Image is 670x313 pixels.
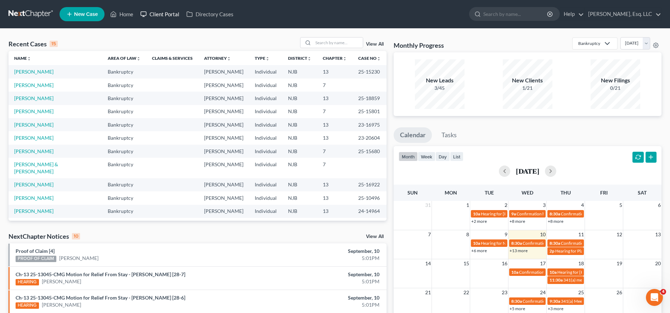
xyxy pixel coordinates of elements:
[249,79,282,92] td: Individual
[353,131,387,144] td: 23-20604
[353,205,387,218] td: 24-14964
[249,65,282,78] td: Individual
[654,259,661,268] span: 20
[317,158,353,178] td: 7
[471,248,487,253] a: +6 more
[353,65,387,78] td: 25-15230
[501,288,508,297] span: 23
[516,167,539,175] h2: [DATE]
[353,105,387,118] td: 25-15801
[249,118,282,131] td: Individual
[657,201,661,209] span: 6
[146,51,198,65] th: Claims & Services
[523,240,603,246] span: Confirmation hearing for [PERSON_NAME]
[102,178,146,191] td: Bankruptcy
[42,301,81,308] a: [PERSON_NAME]
[102,158,146,178] td: Bankruptcy
[16,295,185,301] a: Ch-13 25-13045-CMG Motion for Relief From Stay - [PERSON_NAME] [28-6]
[198,79,249,92] td: [PERSON_NAME]
[511,211,516,216] span: 9a
[509,306,525,311] a: +5 more
[557,269,613,275] span: Hearing for [PERSON_NAME]
[473,240,480,246] span: 10a
[263,255,379,262] div: 5:01PM
[578,40,600,46] div: Bankruptcy
[509,219,525,224] a: +8 more
[503,76,552,85] div: New Clients
[555,248,616,254] span: Hearing for Plastic Suppliers, Inc.
[600,190,608,196] span: Fri
[481,211,536,216] span: Hearing for [PERSON_NAME]
[16,248,55,254] a: Proof of Claim [4]
[560,8,584,21] a: Help
[282,191,317,204] td: NJB
[102,79,146,92] td: Bankruptcy
[249,218,282,231] td: Individual
[14,56,31,61] a: Nameunfold_more
[14,161,58,174] a: [PERSON_NAME] & [PERSON_NAME]
[263,294,379,301] div: September, 10
[282,218,317,231] td: NJB
[263,278,379,285] div: 5:01PM
[317,178,353,191] td: 13
[14,122,54,128] a: [PERSON_NAME]
[102,92,146,105] td: Bankruptcy
[511,269,518,275] span: 10a
[435,152,450,161] button: day
[102,218,146,231] td: Bankruptcy
[102,118,146,131] td: Bankruptcy
[27,57,31,61] i: unfold_more
[424,288,432,297] span: 21
[550,298,560,304] span: 9:30a
[654,288,661,297] span: 27
[198,65,249,78] td: [PERSON_NAME]
[14,208,54,214] a: [PERSON_NAME]
[72,233,80,239] div: 10
[255,56,270,61] a: Typeunfold_more
[317,79,353,92] td: 7
[353,92,387,105] td: 25-18859
[42,278,81,285] a: [PERSON_NAME]
[102,65,146,78] td: Bankruptcy
[578,259,585,268] span: 18
[424,259,432,268] span: 14
[616,230,623,239] span: 12
[282,131,317,144] td: NJB
[198,105,249,118] td: [PERSON_NAME]
[282,118,317,131] td: NJB
[317,118,353,131] td: 13
[16,271,185,277] a: Ch-13 25-13045-CMG Motion for Relief From Stay - [PERSON_NAME] [28-7]
[485,190,494,196] span: Tue
[282,65,317,78] td: NJB
[366,42,384,47] a: View All
[249,105,282,118] td: Individual
[561,240,641,246] span: Confirmation hearing for [PERSON_NAME]
[539,288,546,297] span: 24
[591,76,640,85] div: New Filings
[394,127,432,143] a: Calendar
[14,135,54,141] a: [PERSON_NAME]
[16,279,39,285] div: HEARING
[591,85,640,92] div: 0/21
[198,178,249,191] td: [PERSON_NAME]
[313,37,363,48] input: Search by name...
[550,211,560,216] span: 8:30a
[550,240,560,246] span: 8:30a
[415,76,465,85] div: New Leads
[198,92,249,105] td: [PERSON_NAME]
[102,131,146,144] td: Bankruptcy
[265,57,270,61] i: unfold_more
[102,191,146,204] td: Bankruptcy
[366,234,384,239] a: View All
[136,57,141,61] i: unfold_more
[317,218,353,231] td: 13
[263,248,379,255] div: September, 10
[249,205,282,218] td: Individual
[503,85,552,92] div: 1/21
[183,8,237,21] a: Directory Cases
[578,288,585,297] span: 25
[466,230,470,239] span: 8
[473,211,480,216] span: 10a
[501,259,508,268] span: 16
[14,181,54,187] a: [PERSON_NAME]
